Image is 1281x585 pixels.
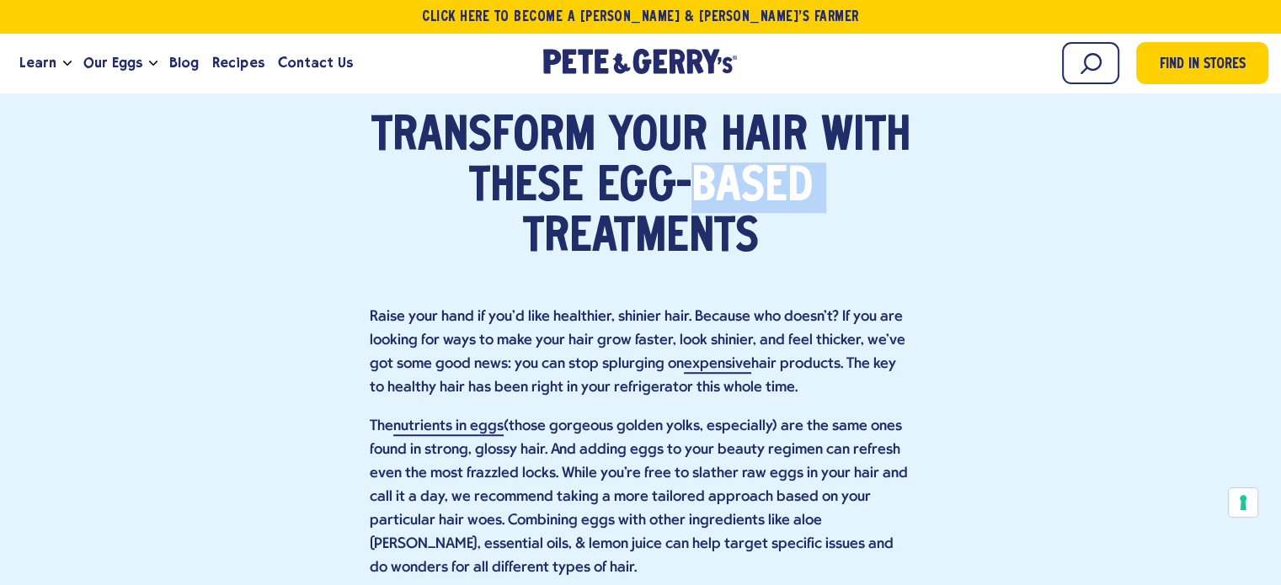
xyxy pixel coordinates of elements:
a: Find in Stores [1136,42,1268,84]
button: Your consent preferences for tracking technologies [1229,488,1257,517]
span: Contact Us [278,52,353,73]
a: expensive [684,356,751,374]
a: nutrients in eggs [393,418,504,436]
a: Blog [163,40,205,86]
a: Our Eggs [77,40,149,86]
span: Blog [169,52,199,73]
p: Raise your hand if you’d like healthier, shinier hair. Because who doesn't? If you are looking fo... [370,306,912,400]
p: The (those gorgeous golden yolks, especially) are the same ones found in strong, glossy hair. And... [370,415,912,580]
a: Learn [13,40,63,86]
span: Recipes [212,52,264,73]
button: Open the dropdown menu for Learn [63,61,72,66]
button: Open the dropdown menu for Our Eggs [149,61,157,66]
span: Learn [19,52,56,73]
span: Our Eggs [83,52,142,73]
span: Find in Stores [1160,54,1246,77]
a: Contact Us [271,40,360,86]
a: Recipes [205,40,270,86]
input: Search [1062,42,1119,84]
h2: Transform Your Hair with These Egg-Based Treatments [370,112,912,263]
